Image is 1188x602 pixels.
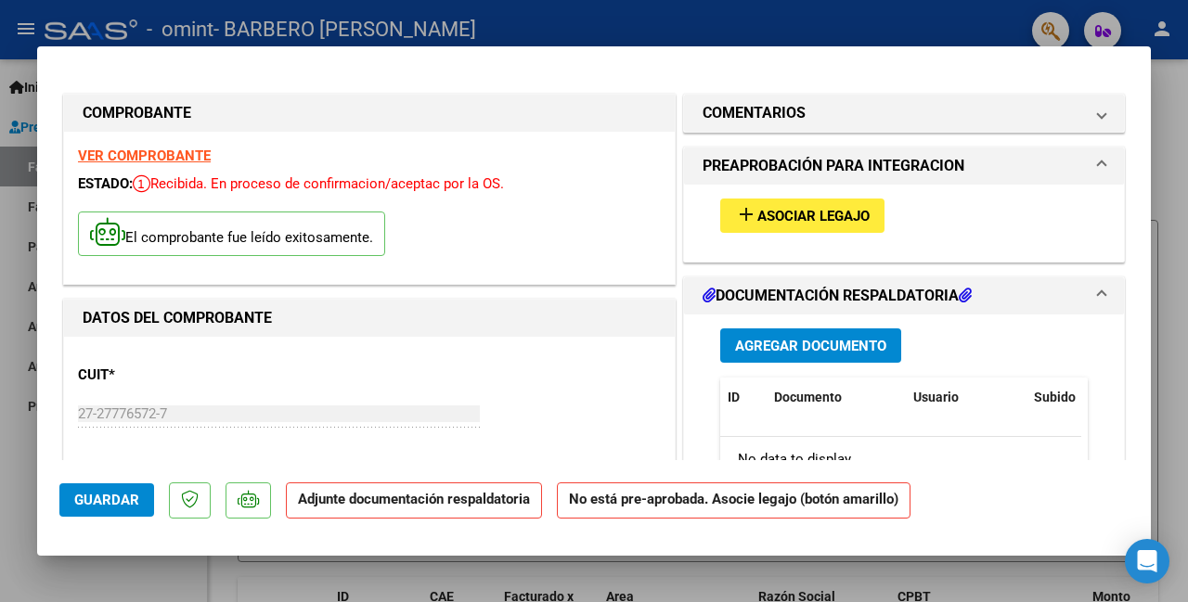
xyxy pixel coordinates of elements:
datatable-header-cell: Subido [1027,378,1119,417]
div: PREAPROBACIÓN PARA INTEGRACION [684,185,1124,262]
span: Guardar [74,492,139,508]
datatable-header-cell: Usuario [906,378,1027,417]
span: Asociar Legajo [757,208,870,224]
strong: Adjunte documentación respaldatoria [298,491,530,507]
span: Subido [1034,390,1076,404]
button: Agregar Documento [720,328,901,363]
div: Open Intercom Messenger [1125,539,1169,583]
h1: DOCUMENTACIÓN RESPALDATORIA [703,285,972,307]
strong: No está pre-aprobada. Asocie legajo (botón amarillo) [557,482,910,519]
span: ESTADO: [78,175,133,192]
div: No data to display [720,437,1081,483]
a: VER COMPROBANTE [78,147,211,164]
p: CUIT [78,365,252,386]
strong: DATOS DEL COMPROBANTE [83,309,272,327]
h1: COMENTARIOS [703,102,806,124]
span: Documento [774,390,842,404]
span: Usuario [913,390,959,404]
datatable-header-cell: Documento [767,378,906,417]
mat-expansion-panel-header: DOCUMENTACIÓN RESPALDATORIA [684,277,1124,314]
button: Asociar Legajo [720,199,885,233]
datatable-header-cell: ID [720,378,767,417]
span: ID [728,390,740,404]
mat-icon: add [735,203,757,225]
h1: PREAPROBACIÓN PARA INTEGRACION [703,155,964,177]
button: Guardar [59,483,154,517]
p: El comprobante fue leído exitosamente. [78,211,385,257]
span: Recibida. En proceso de confirmacion/aceptac por la OS. [133,175,504,192]
mat-expansion-panel-header: PREAPROBACIÓN PARA INTEGRACION [684,147,1124,185]
mat-expansion-panel-header: COMENTARIOS [684,95,1124,132]
span: Agregar Documento [735,338,886,354]
strong: COMPROBANTE [83,104,191,122]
